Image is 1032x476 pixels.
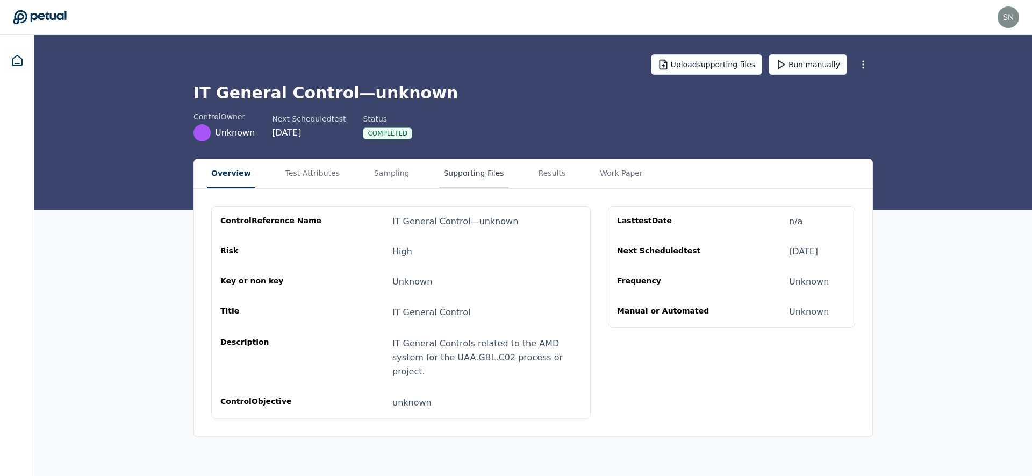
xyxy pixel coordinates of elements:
[617,306,720,318] div: Manual or Automated
[392,396,582,410] div: unknown
[215,126,255,139] span: Unknown
[392,337,582,379] div: IT General Controls related to the AMD system for the UAA.GBL.C02 process or project.
[370,159,414,188] button: Sampling
[534,159,570,188] button: Results
[789,215,802,228] div: n/a
[617,275,720,288] div: Frequency
[789,275,829,288] div: Unknown
[363,113,412,124] div: Status
[651,54,763,75] button: Uploadsupporting files
[193,83,873,103] h1: IT General Control — unknown
[769,54,847,75] button: Run manually
[854,55,873,74] button: More Options
[220,306,324,319] div: Title
[13,10,67,25] a: Go to Dashboard
[789,306,829,318] div: Unknown
[272,126,346,139] div: [DATE]
[392,275,432,288] div: Unknown
[220,396,324,410] div: control Objective
[439,159,508,188] button: Supporting Files
[392,245,412,258] div: High
[272,113,346,124] div: Next Scheduled test
[207,159,255,188] button: Overview
[4,48,30,74] a: Dashboard
[193,111,255,122] div: control Owner
[392,215,518,228] div: IT General Control — unknown
[392,307,471,317] span: IT General Control
[617,245,720,258] div: Next Scheduled test
[220,337,324,379] div: Description
[220,275,324,288] div: Key or non key
[617,215,720,228] div: Last test Date
[789,245,818,258] div: [DATE]
[998,6,1019,28] img: snir@petual.ai
[363,127,412,139] div: Completed
[596,159,647,188] button: Work Paper
[281,159,344,188] button: Test Attributes
[220,245,324,258] div: Risk
[220,215,324,228] div: control Reference Name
